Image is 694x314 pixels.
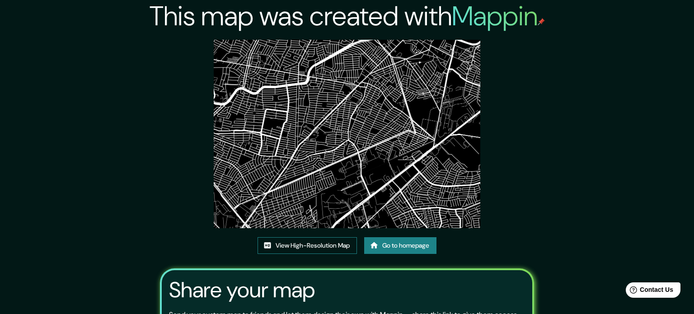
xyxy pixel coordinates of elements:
a: Go to homepage [364,237,436,254]
h3: Share your map [169,277,315,303]
img: created-map [214,40,480,228]
img: mappin-pin [538,18,545,25]
iframe: Help widget launcher [614,279,684,304]
a: View High-Resolution Map [258,237,357,254]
